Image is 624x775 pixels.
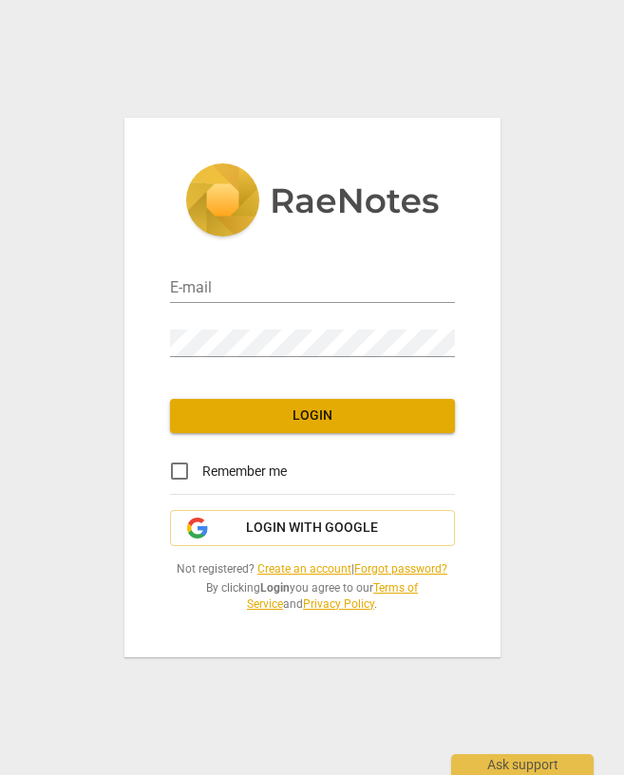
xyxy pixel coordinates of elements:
[260,581,290,595] b: Login
[246,519,378,538] span: Login with Google
[185,406,440,425] span: Login
[247,581,418,611] a: Terms of Service
[202,462,287,482] span: Remember me
[303,597,374,611] a: Privacy Policy
[354,562,447,576] a: Forgot password?
[451,754,594,775] div: Ask support
[170,580,455,612] span: By clicking you agree to our and .
[170,399,455,433] button: Login
[170,561,455,577] span: Not registered? |
[170,510,455,546] button: Login with Google
[185,163,440,241] img: 5ac2273c67554f335776073100b6d88f.svg
[257,562,351,576] a: Create an account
